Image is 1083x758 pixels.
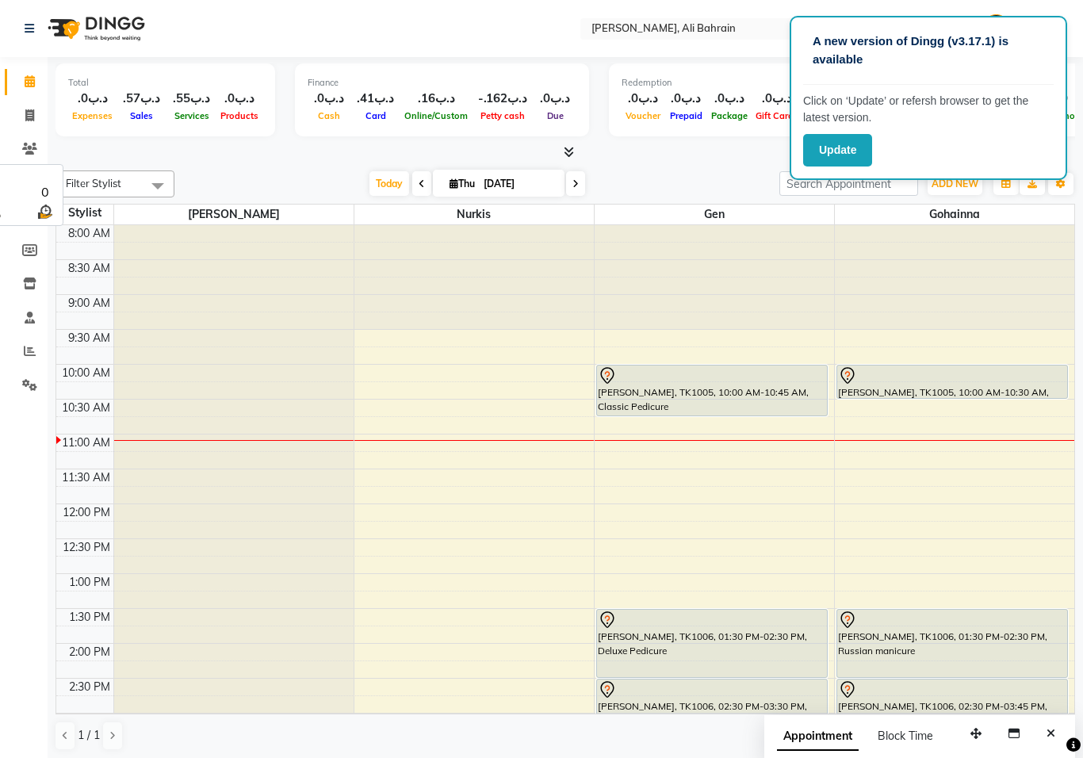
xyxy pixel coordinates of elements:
div: 8:00 AM [65,225,113,242]
div: 1:30 PM [66,609,113,626]
div: .د.ب0 [664,90,707,108]
input: 2025-09-04 [479,172,558,196]
div: [PERSON_NAME], TK1006, 02:30 PM-03:30 PM, Deluxe Pedicure [597,680,827,747]
div: 12:30 PM [59,539,113,556]
span: Block Time [878,729,933,743]
div: 9:30 AM [65,330,113,346]
div: 11:00 AM [59,435,113,451]
div: 0 [35,182,55,201]
div: .د.ب55 [166,90,216,108]
span: Nurkis [354,205,594,224]
div: .د.ب0 [308,90,350,108]
div: .د.ب0 [622,90,664,108]
button: Update [803,134,872,167]
span: Services [170,110,213,121]
div: [PERSON_NAME], TK1006, 01:30 PM-02:30 PM, Deluxe Pedicure [597,610,827,677]
div: [PERSON_NAME], TK1005, 10:00 AM-10:30 AM, Classic Manicure [837,366,1068,398]
span: Package [707,110,752,121]
span: Gen [595,205,834,224]
div: .د.ب57 [117,90,166,108]
span: Voucher [622,110,664,121]
span: ADD NEW [932,178,978,189]
div: Total [68,76,262,90]
div: .د.ب0 [216,90,262,108]
span: Online/Custom [400,110,472,121]
img: logo [40,6,149,51]
div: .د.ب41 [350,90,400,108]
span: Prepaid [666,110,706,121]
span: Cash [314,110,344,121]
div: Finance [308,76,576,90]
div: 10:30 AM [59,400,113,416]
div: 8:30 AM [65,260,113,277]
div: [PERSON_NAME], TK1005, 10:00 AM-10:45 AM, Classic Pedicure [597,366,827,415]
div: .د.ب0 [707,90,752,108]
div: [PERSON_NAME], TK1006, 01:30 PM-02:30 PM, Russian manicure [837,610,1068,677]
div: .د.ب0 [752,90,802,108]
span: Due [543,110,568,121]
div: 2:30 PM [66,679,113,695]
div: 12:00 PM [59,504,113,521]
span: Gift Cards [752,110,802,121]
div: 11:30 AM [59,469,113,486]
span: Gohainna [835,205,1075,224]
img: Admin [982,14,1010,42]
div: Stylist [56,205,113,221]
span: Products [216,110,262,121]
img: wait_time.png [35,201,55,221]
span: Petty cash [476,110,529,121]
div: 2:00 PM [66,644,113,660]
span: Thu [446,178,479,189]
div: .د.ب0 [68,90,117,108]
span: Filter Stylist [66,177,121,189]
span: [PERSON_NAME] [114,205,354,224]
div: Redemption [622,76,845,90]
div: 9:00 AM [65,295,113,312]
span: Today [369,171,409,196]
span: Appointment [777,722,859,751]
input: Search Appointment [779,171,918,196]
span: Expenses [68,110,117,121]
span: 1 / 1 [78,727,100,744]
div: .د.ب16 [400,90,472,108]
p: Click on ‘Update’ or refersh browser to get the latest version. [803,93,1054,126]
span: Card [362,110,390,121]
button: Close [1039,722,1062,746]
div: -.د.ب162 [472,90,534,108]
div: 1:00 PM [66,574,113,591]
span: Sales [126,110,157,121]
div: 10:00 AM [59,365,113,381]
p: A new version of Dingg (v3.17.1) is available [813,33,1044,68]
div: .د.ب0 [534,90,576,108]
button: ADD NEW [928,173,982,195]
